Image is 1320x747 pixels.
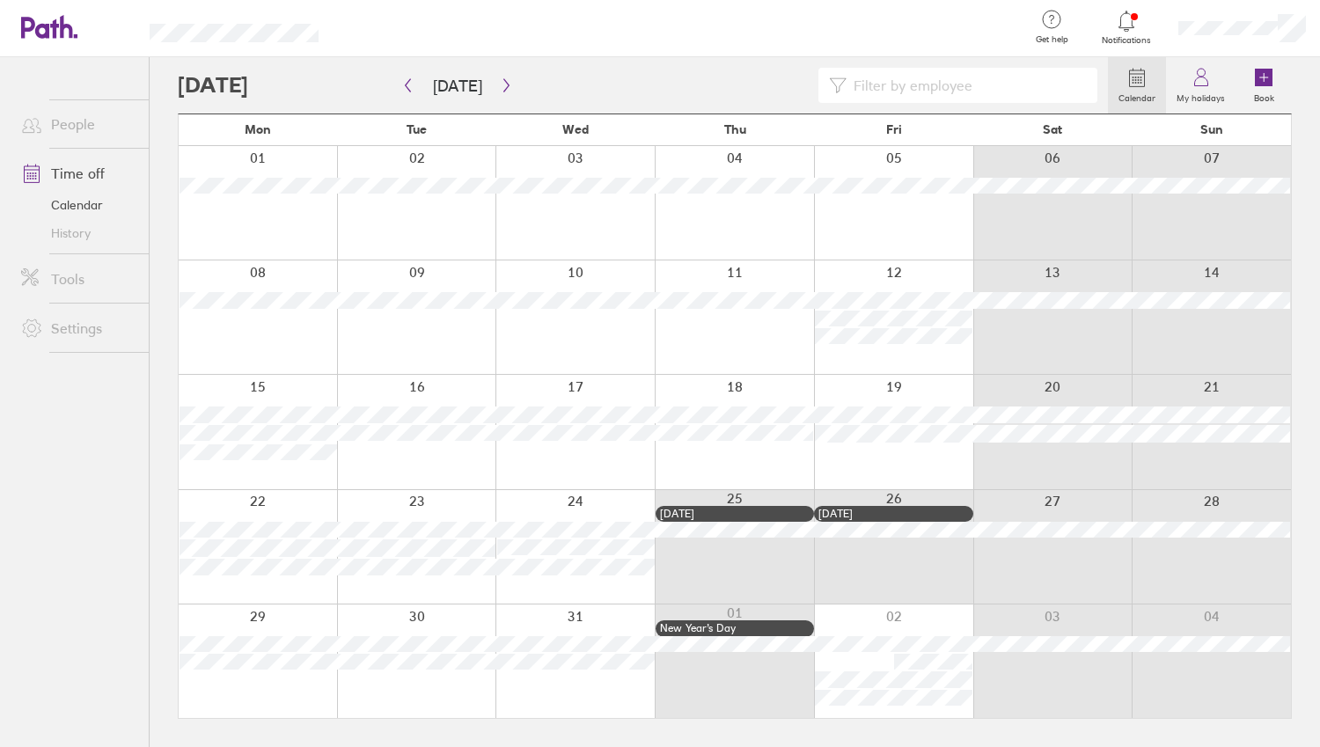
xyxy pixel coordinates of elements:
span: Wed [562,122,589,136]
span: Sun [1200,122,1223,136]
div: [DATE] [660,508,810,520]
span: Get help [1023,34,1081,45]
span: Sat [1043,122,1062,136]
a: Tools [7,261,149,297]
a: Notifications [1098,9,1155,46]
a: Calendar [1108,57,1166,114]
a: People [7,106,149,142]
a: Book [1236,57,1292,114]
a: History [7,219,149,247]
a: Settings [7,311,149,346]
a: Calendar [7,191,149,219]
span: Thu [724,122,746,136]
a: Time off [7,156,149,191]
span: Notifications [1098,35,1155,46]
a: My holidays [1166,57,1236,114]
label: Book [1243,88,1285,104]
div: [DATE] [818,508,969,520]
input: Filter by employee [847,69,1087,102]
label: Calendar [1108,88,1166,104]
span: Mon [245,122,271,136]
span: Tue [407,122,427,136]
span: Fri [886,122,902,136]
label: My holidays [1166,88,1236,104]
button: [DATE] [419,71,496,100]
div: New Year’s Day [660,622,810,634]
